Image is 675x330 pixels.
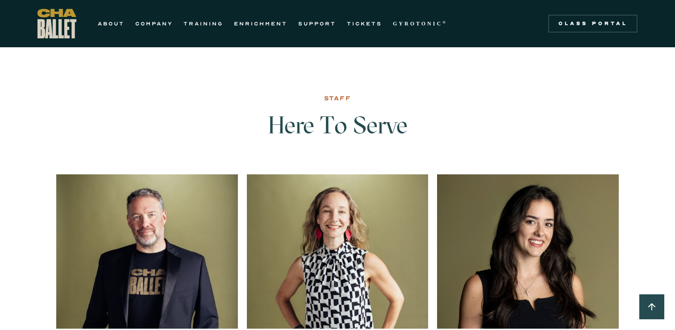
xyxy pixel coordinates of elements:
[298,18,336,29] a: SUPPORT
[234,18,287,29] a: ENRICHMENT
[37,9,76,38] a: home
[135,18,173,29] a: COMPANY
[554,20,632,27] div: Class Portal
[393,18,447,29] a: GYROTONIC®
[548,15,637,33] a: Class Portal
[324,93,351,104] div: STAFF
[192,112,483,157] h3: Here To Serve
[347,18,382,29] a: TICKETS
[183,18,223,29] a: TRAINING
[98,18,125,29] a: ABOUT
[442,20,447,25] sup: ®
[393,21,442,27] strong: GYROTONIC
